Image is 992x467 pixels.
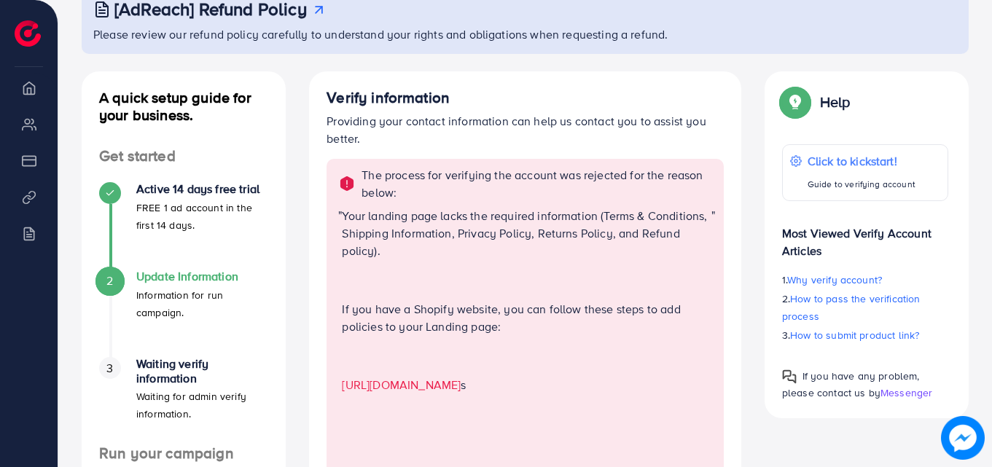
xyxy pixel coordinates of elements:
[787,272,882,287] span: Why verify account?
[106,360,113,377] span: 3
[338,175,356,192] img: alert
[136,388,268,423] p: Waiting for admin verify information.
[790,328,919,342] span: How to submit product link?
[82,444,286,463] h4: Run your campaign
[106,272,113,289] span: 2
[136,357,268,385] h4: Waiting verify information
[327,89,724,107] h4: Verify information
[782,369,797,384] img: Popup guide
[782,271,948,289] p: 1.
[82,270,286,357] li: Update Information
[93,25,960,43] p: Please review our refund policy carefully to understand your rights and obligations when requesti...
[941,416,985,460] img: image
[136,286,268,321] p: Information for run campaign.
[342,300,711,335] p: If you have a Shopify website, you can follow these steps to add policies to your Landing page:
[327,112,724,147] p: Providing your contact information can help us contact you to assist you better.
[82,147,286,165] h4: Get started
[342,377,461,393] a: [URL][DOMAIN_NAME]
[136,199,268,234] p: FREE 1 ad account in the first 14 days.
[782,326,948,344] p: 3.
[342,207,711,259] p: Your landing page lacks the required information (Terms & Conditions, Shipping Information, Priva...
[362,166,715,201] p: The process for verifying the account was rejected for the reason below:
[782,213,948,259] p: Most Viewed Verify Account Articles
[136,182,268,196] h4: Active 14 days free trial
[136,270,268,283] h4: Update Information
[82,89,286,124] h4: A quick setup guide for your business.
[342,376,711,393] p: s
[782,369,920,400] span: If you have any problem, please contact us by
[880,385,932,400] span: Messenger
[820,93,851,111] p: Help
[782,89,808,115] img: Popup guide
[82,182,286,270] li: Active 14 days free trial
[808,176,915,193] p: Guide to verifying account
[782,290,948,325] p: 2.
[15,20,41,47] img: logo
[808,152,915,170] p: Click to kickstart!
[782,291,921,323] span: How to pass the verification process
[82,357,286,444] li: Waiting verify information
